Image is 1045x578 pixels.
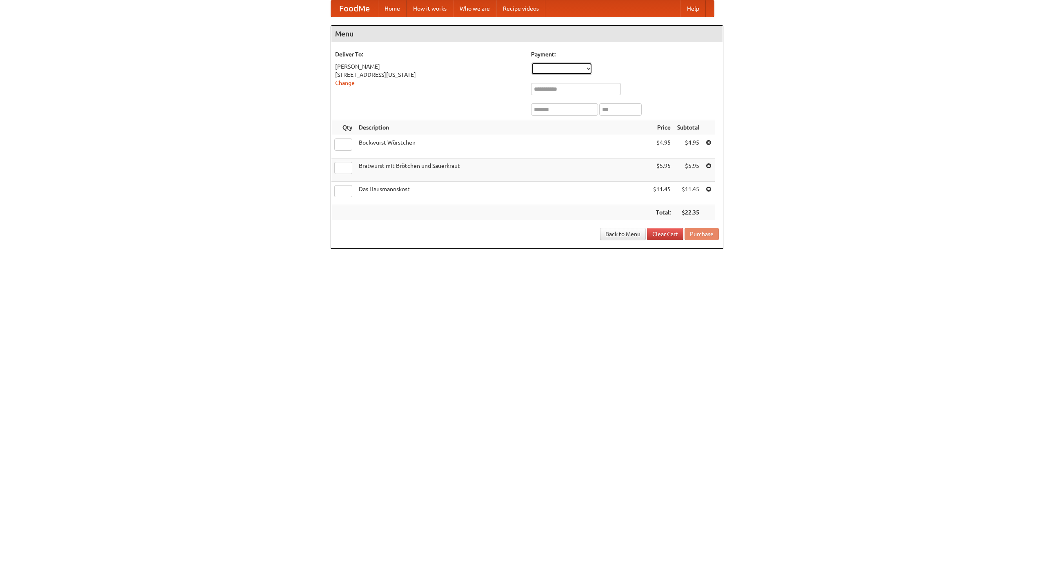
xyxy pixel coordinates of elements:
[685,228,719,240] button: Purchase
[674,120,703,135] th: Subtotal
[335,50,523,58] h5: Deliver To:
[331,0,378,17] a: FoodMe
[647,228,683,240] a: Clear Cart
[335,71,523,79] div: [STREET_ADDRESS][US_STATE]
[650,120,674,135] th: Price
[356,182,650,205] td: Das Hausmannskost
[674,158,703,182] td: $5.95
[356,158,650,182] td: Bratwurst mit Brötchen und Sauerkraut
[600,228,646,240] a: Back to Menu
[650,135,674,158] td: $4.95
[650,158,674,182] td: $5.95
[356,135,650,158] td: Bockwurst Würstchen
[650,205,674,220] th: Total:
[680,0,706,17] a: Help
[674,205,703,220] th: $22.35
[331,26,723,42] h4: Menu
[407,0,453,17] a: How it works
[674,135,703,158] td: $4.95
[335,62,523,71] div: [PERSON_NAME]
[356,120,650,135] th: Description
[531,50,719,58] h5: Payment:
[453,0,496,17] a: Who we are
[378,0,407,17] a: Home
[674,182,703,205] td: $11.45
[331,120,356,135] th: Qty
[496,0,545,17] a: Recipe videos
[335,80,355,86] a: Change
[650,182,674,205] td: $11.45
